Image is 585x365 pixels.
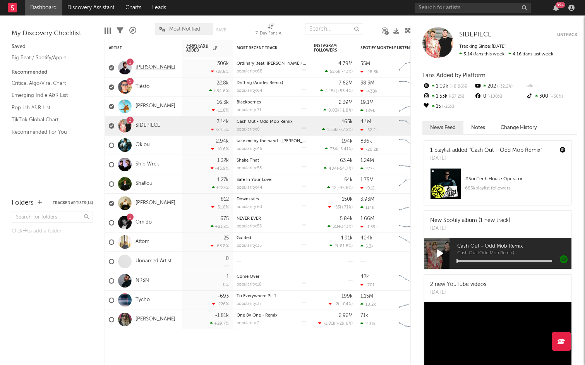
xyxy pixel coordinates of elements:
[459,31,492,38] span: SIDEPIECE
[217,61,229,66] div: 306k
[422,91,474,102] div: 1.53k
[493,121,545,134] button: Change History
[341,294,353,299] div: 199k
[237,81,306,85] div: Drifting (Arodes Remix)
[209,88,229,93] div: +84.6 %
[325,146,353,152] div: ( )
[221,197,229,202] div: 812
[237,178,306,182] div: Safe In Your Love
[496,84,513,89] span: -32.2 %
[338,128,352,132] span: -37.2 %
[237,275,306,279] div: Come Over
[211,166,229,171] div: -43.9 %
[53,201,93,205] button: Tracked Artists(14)
[217,119,229,124] div: 3.14k
[395,155,430,174] svg: Chart title
[237,217,306,221] div: NEVER EVER
[422,72,485,78] span: Fans Added by Platform
[224,274,229,279] div: -1
[237,46,295,50] div: Most Recent Track
[325,69,353,74] div: ( )
[211,69,229,74] div: -18.8 %
[395,310,430,329] svg: Chart title
[430,155,542,162] div: [DATE]
[342,119,353,124] div: 165k
[237,205,262,209] div: popularity: 63
[169,27,200,32] span: Most Notified
[212,301,229,306] div: -226 %
[338,186,352,190] span: -95.6 %
[237,62,370,66] a: Ordinary (feat. [PERSON_NAME]) - Live from [GEOGRAPHIC_DATA]
[215,313,229,318] div: -1.81k
[237,147,262,151] div: popularity: 45
[223,236,229,241] div: 25
[237,197,306,201] div: Downstairs
[486,95,502,99] span: -100 %
[237,178,271,182] a: Safe In Your Love
[136,219,152,226] a: Omido
[422,102,474,112] div: 15
[237,275,259,279] a: Come Over
[360,81,374,86] div: 38.3M
[237,236,251,240] a: Guided
[338,167,352,171] span: -54.7 %
[237,120,293,124] a: Cash Out - Odd Mob Remix
[237,197,259,201] a: Downstairs
[237,313,278,318] a: One By One - Remix
[327,185,353,190] div: ( )
[459,44,506,49] span: Tracking Since: [DATE]
[463,121,493,134] button: Notes
[395,136,430,155] svg: Chart title
[395,97,430,116] svg: Chart title
[314,43,341,53] div: Instagram Followers
[337,89,352,93] span: +53.4 %
[237,127,260,132] div: popularity: 0
[360,158,374,163] div: 1.24M
[12,212,93,223] input: Search for folders...
[105,19,111,42] div: Edit Columns
[129,19,136,42] div: A&R Pipeline
[340,216,353,221] div: 5.84k
[360,89,377,94] div: -430k
[395,271,430,291] svg: Chart title
[395,77,430,97] svg: Chart title
[237,120,306,124] div: Cash Out - Odd Mob Remix
[341,139,353,144] div: 194k
[422,121,463,134] button: News Feed
[12,198,34,208] div: Folders
[360,197,374,202] div: 3.93M
[329,167,337,171] span: 484
[360,69,378,74] div: -28.3k
[360,321,376,326] div: 2.31k
[117,19,124,42] div: Filters
[360,61,370,66] div: 55M
[360,205,374,210] div: 114k
[211,243,229,248] div: -63.8 %
[186,43,211,53] span: 7-Day Fans Added
[136,161,159,168] a: Ship Wrek
[12,42,93,52] div: Saved
[333,205,340,210] span: -53
[212,185,229,190] div: +123 %
[237,100,306,105] div: Blackberries
[237,139,306,143] div: take me by the hand - Aaron Hibell remix
[422,81,474,91] div: 1.09k
[237,108,261,112] div: popularity: 71
[395,213,430,232] svg: Chart title
[237,89,262,93] div: popularity: 64
[330,147,337,152] span: 734
[328,205,353,210] div: ( )
[469,148,542,153] a: "Cash Out - Odd Mob Remix"
[474,91,525,102] div: 0
[237,294,276,298] a: To Everywhere Pt. 1
[216,81,229,86] div: 22.8k
[217,177,229,182] div: 1.27k
[338,61,353,66] div: 4.79M
[320,88,353,93] div: ( )
[448,84,467,89] span: +8.86 %
[109,46,167,50] div: Artist
[218,294,229,299] div: -693
[237,69,262,74] div: popularity: 68
[448,95,464,99] span: -37.2 %
[330,70,340,74] span: 51.6k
